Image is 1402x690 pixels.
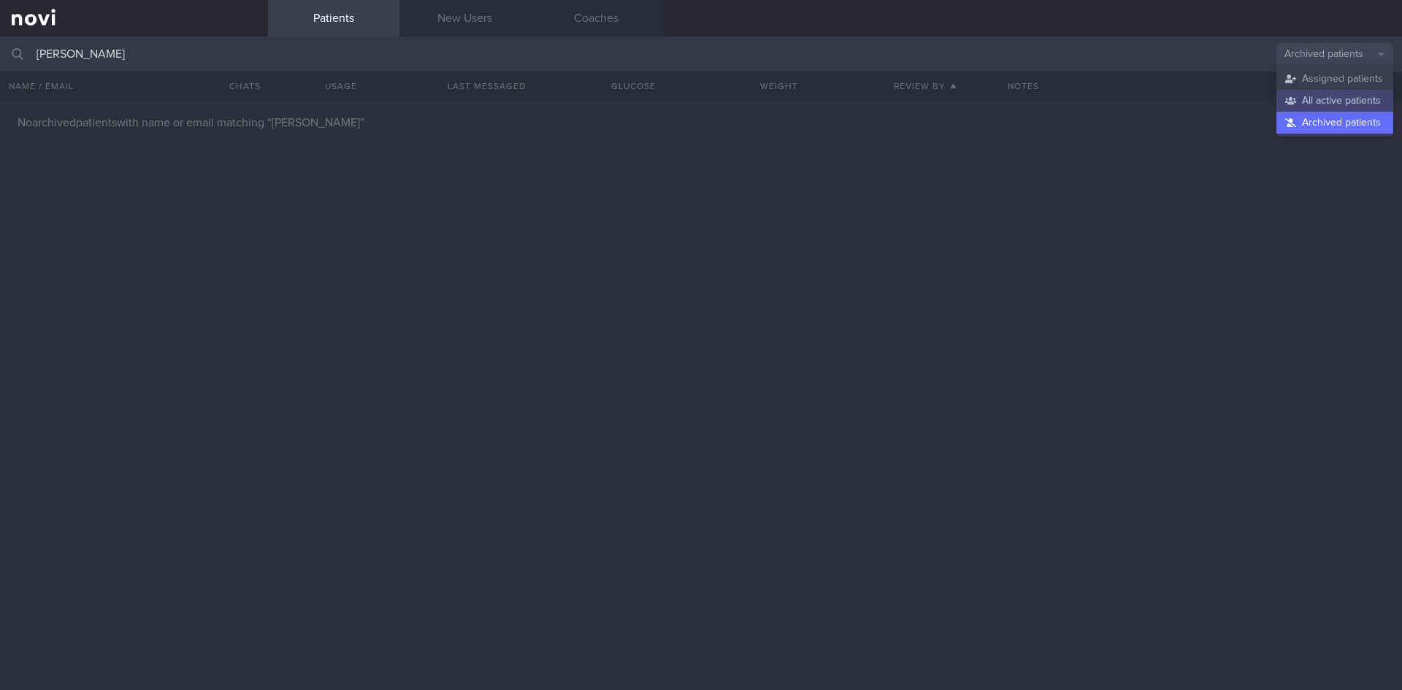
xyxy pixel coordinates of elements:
[1276,43,1393,65] button: Archived patients
[268,72,414,101] div: Usage
[999,72,1402,101] div: Notes
[706,72,852,101] button: Weight
[1276,90,1393,112] button: All active patients
[1276,68,1393,90] button: Assigned patients
[414,72,560,101] button: Last Messaged
[1276,112,1393,134] button: Archived patients
[210,72,268,101] button: Chats
[852,72,998,101] button: Review By
[560,72,706,101] button: Glucose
